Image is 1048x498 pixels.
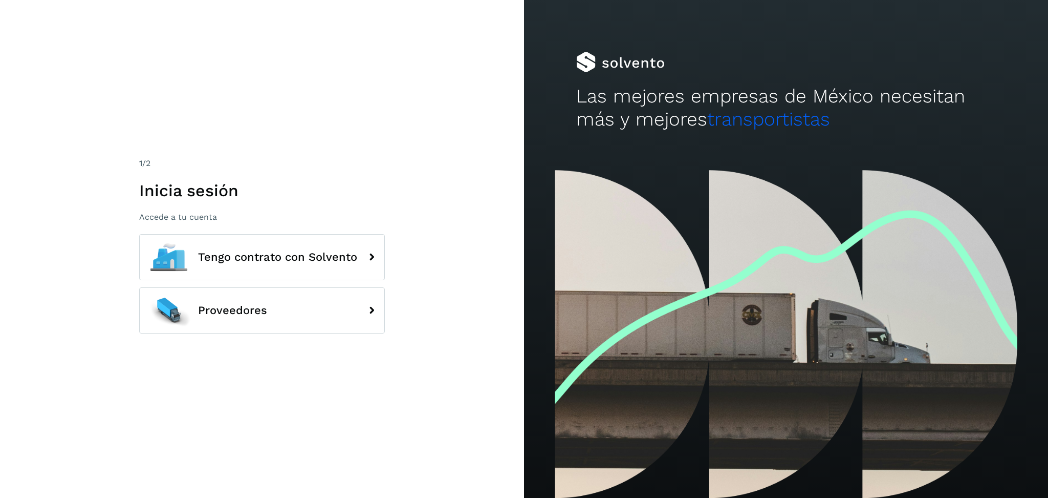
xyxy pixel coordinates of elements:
[139,181,385,200] h1: Inicia sesión
[139,234,385,280] button: Tengo contrato con Solvento
[139,212,385,222] p: Accede a tu cuenta
[139,158,142,168] span: 1
[139,157,385,170] div: /2
[139,287,385,334] button: Proveedores
[198,304,267,317] span: Proveedores
[198,251,357,263] span: Tengo contrato con Solvento
[576,85,995,131] h2: Las mejores empresas de México necesitan más y mejores
[707,108,830,130] span: transportistas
